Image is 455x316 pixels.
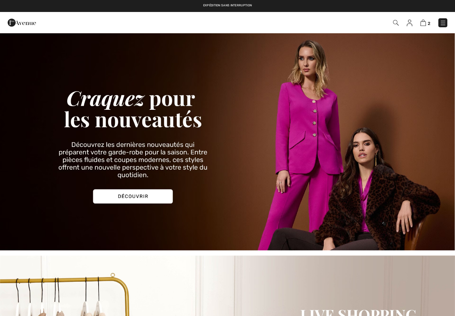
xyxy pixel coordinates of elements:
img: Mes infos [407,20,412,26]
img: Menu [440,20,446,26]
span: 2 [428,21,430,26]
a: 2 [420,19,430,27]
img: Recherche [393,20,399,26]
img: Panier d'achat [420,20,426,26]
img: 1ère Avenue [8,16,36,29]
a: 1ère Avenue [8,19,36,25]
